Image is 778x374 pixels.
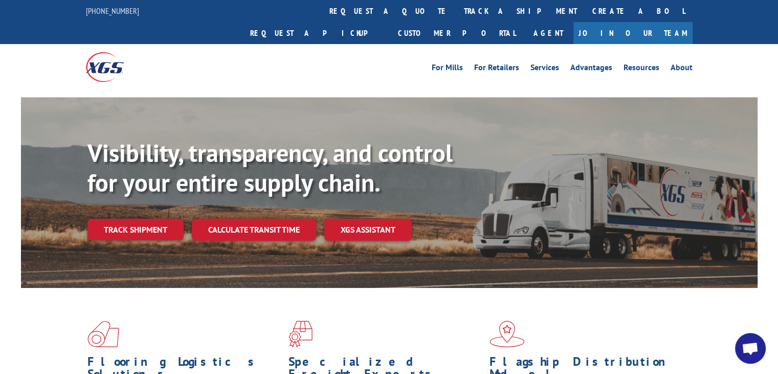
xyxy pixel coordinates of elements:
[390,22,523,44] a: Customer Portal
[87,321,119,347] img: xgs-icon-total-supply-chain-intelligence-red
[87,137,453,198] b: Visibility, transparency, and control for your entire supply chain.
[624,64,659,75] a: Resources
[570,64,612,75] a: Advantages
[324,219,412,241] a: XGS ASSISTANT
[523,22,573,44] a: Agent
[530,64,559,75] a: Services
[474,64,519,75] a: For Retailers
[432,64,463,75] a: For Mills
[735,333,766,364] div: Open chat
[87,219,184,240] a: Track shipment
[288,321,313,347] img: xgs-icon-focused-on-flooring-red
[192,219,316,241] a: Calculate transit time
[242,22,390,44] a: Request a pickup
[573,22,693,44] a: Join Our Team
[86,6,139,16] a: [PHONE_NUMBER]
[490,321,525,347] img: xgs-icon-flagship-distribution-model-red
[671,64,693,75] a: About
